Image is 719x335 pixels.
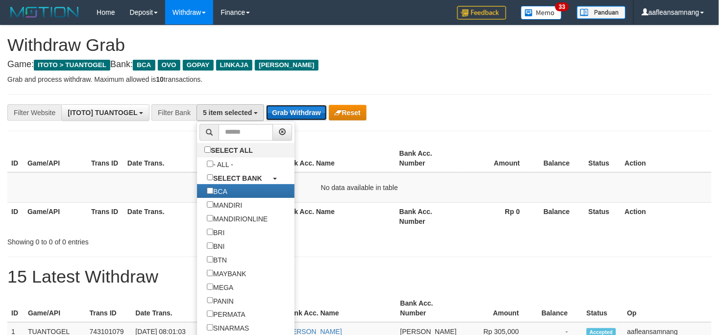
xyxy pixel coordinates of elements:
[621,202,712,230] th: Action
[397,294,461,322] th: Bank Acc. Number
[61,104,149,121] button: [ITOTO] TUANTOGEL
[197,294,244,308] label: PANIN
[207,174,213,181] input: SELECT BANK
[24,144,87,172] th: Game/API
[282,294,397,322] th: Bank Acc. Name
[183,60,214,71] span: GOPAY
[158,60,180,71] span: OVO
[207,297,213,304] input: PANIN
[216,60,253,71] span: LINKAJA
[583,294,623,322] th: Status
[623,294,712,322] th: Op
[535,202,585,230] th: Balance
[7,233,292,247] div: Showing 0 to 0 of 0 entries
[133,60,155,71] span: BCA
[87,144,124,172] th: Trans ID
[151,104,197,121] div: Filter Bank
[459,144,535,172] th: Amount
[207,311,213,317] input: PERMATA
[396,202,459,230] th: Bank Acc. Number
[585,202,621,230] th: Status
[207,215,213,221] input: MANDIRIONLINE
[197,104,264,121] button: 5 item selected
[7,60,712,70] h4: Game: Bank:
[277,202,396,230] th: Bank Acc. Name
[213,174,262,182] b: SELECT BANK
[266,105,326,120] button: Grab Withdraw
[7,202,24,230] th: ID
[585,144,621,172] th: Status
[207,284,213,290] input: MEGA
[24,202,87,230] th: Game/API
[255,60,318,71] span: [PERSON_NAME]
[207,270,213,276] input: MAYBANK
[197,212,277,225] label: MANDIRIONLINE
[207,324,213,331] input: SINARMAS
[396,144,459,172] th: Bank Acc. Number
[461,294,534,322] th: Amount
[555,2,569,11] span: 33
[124,144,200,172] th: Date Trans.
[7,267,712,287] h1: 15 Latest Withdraw
[207,256,213,263] input: BTN
[521,6,562,20] img: Button%20Memo.svg
[534,294,583,322] th: Balance
[197,280,243,294] label: MEGA
[197,143,263,157] label: SELECT ALL
[68,109,137,117] span: [ITOTO] TUANTOGEL
[207,242,213,249] input: BNI
[34,60,110,71] span: ITOTO > TUANTOGEL
[197,225,234,239] label: BRI
[207,188,213,194] input: BCA
[197,198,252,212] label: MANDIRI
[7,74,712,84] p: Grab and process withdraw. Maximum allowed is transactions.
[24,294,86,322] th: Game/API
[197,239,234,253] label: BNI
[7,294,24,322] th: ID
[197,171,295,185] a: SELECT BANK
[7,5,82,20] img: MOTION_logo.png
[197,307,255,321] label: PERMATA
[197,253,237,266] label: BTN
[131,294,206,322] th: Date Trans.
[197,266,256,280] label: MAYBANK
[329,105,367,120] button: Reset
[156,75,164,83] strong: 10
[207,161,213,167] input: - ALL -
[86,294,132,322] th: Trans ID
[207,229,213,235] input: BRI
[577,6,626,19] img: panduan.png
[7,35,712,55] h1: Withdraw Grab
[87,202,124,230] th: Trans ID
[459,202,535,230] th: Rp 0
[197,321,259,335] label: SINARMAS
[197,184,237,198] label: BCA
[7,144,24,172] th: ID
[124,202,200,230] th: Date Trans.
[203,109,252,117] span: 5 item selected
[197,157,243,171] label: - ALL -
[535,144,585,172] th: Balance
[457,6,506,20] img: Feedback.jpg
[7,104,61,121] div: Filter Website
[277,144,396,172] th: Bank Acc. Name
[204,146,211,153] input: SELECT ALL
[7,172,712,203] td: No data available in table
[621,144,712,172] th: Action
[207,201,213,208] input: MANDIRI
